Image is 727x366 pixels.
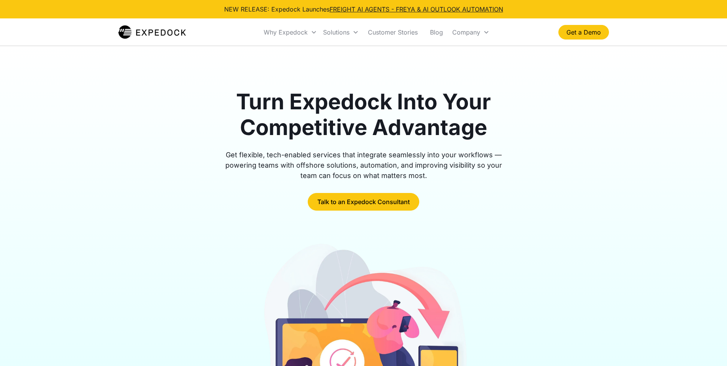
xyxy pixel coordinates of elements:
[449,19,492,45] div: Company
[261,19,320,45] div: Why Expedock
[217,89,511,140] h1: Turn Expedock Into Your Competitive Advantage
[452,28,480,36] div: Company
[558,25,609,40] a: Get a Demo
[362,19,424,45] a: Customer Stories
[323,28,350,36] div: Solutions
[424,19,449,45] a: Blog
[118,25,186,40] a: home
[264,28,308,36] div: Why Expedock
[118,25,186,40] img: Expedock Logo
[689,329,727,366] iframe: Chat Widget
[217,150,511,181] div: Get flexible, tech-enabled services that integrate seamlessly into your workflows — powering team...
[224,5,503,14] div: NEW RELEASE: Expedock Launches
[330,5,503,13] a: FREIGHT AI AGENTS - FREYA & AI OUTLOOK AUTOMATION
[308,193,419,211] a: Talk to an Expedock Consultant
[320,19,362,45] div: Solutions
